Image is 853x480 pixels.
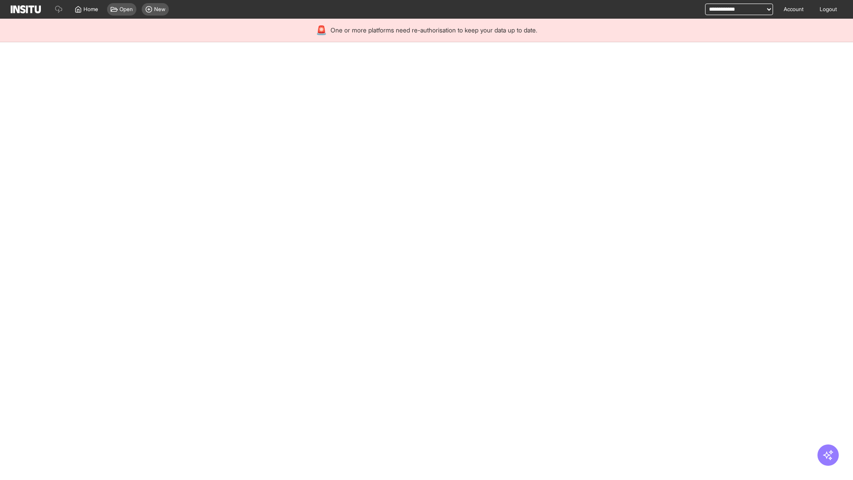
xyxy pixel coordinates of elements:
[11,5,41,13] img: Logo
[84,6,98,13] span: Home
[120,6,133,13] span: Open
[331,26,537,35] span: One or more platforms need re-authorisation to keep your data up to date.
[316,24,327,36] div: 🚨
[154,6,165,13] span: New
